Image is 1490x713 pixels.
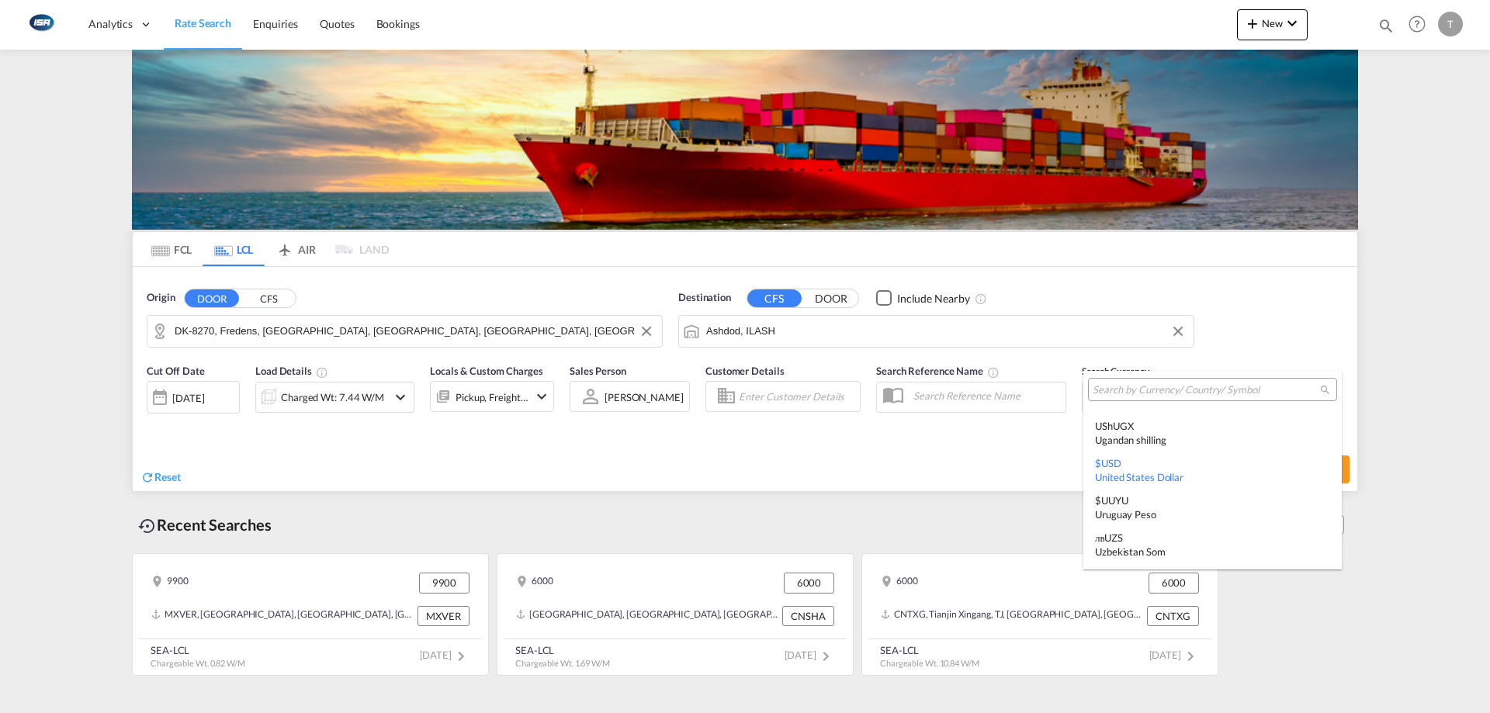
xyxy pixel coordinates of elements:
[1095,456,1330,484] div: USD
[1095,494,1108,507] span: $U
[1095,507,1330,521] div: Uruguay Peso
[1095,545,1330,559] div: Uzbekistan Som
[1095,568,1330,596] div: VES
[1095,419,1330,447] div: UGX
[1095,493,1330,521] div: UYU
[1095,531,1104,544] span: лв
[1319,384,1331,396] md-icon: icon-magnify
[1095,569,1107,581] span: B$
[1095,433,1330,447] div: Ugandan shilling
[1095,531,1330,559] div: UZS
[1095,420,1113,432] span: USh
[1093,383,1320,397] input: Search by Currency/ Country/ Symbol
[1095,470,1330,484] div: United States Dollar
[1095,457,1101,469] span: $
